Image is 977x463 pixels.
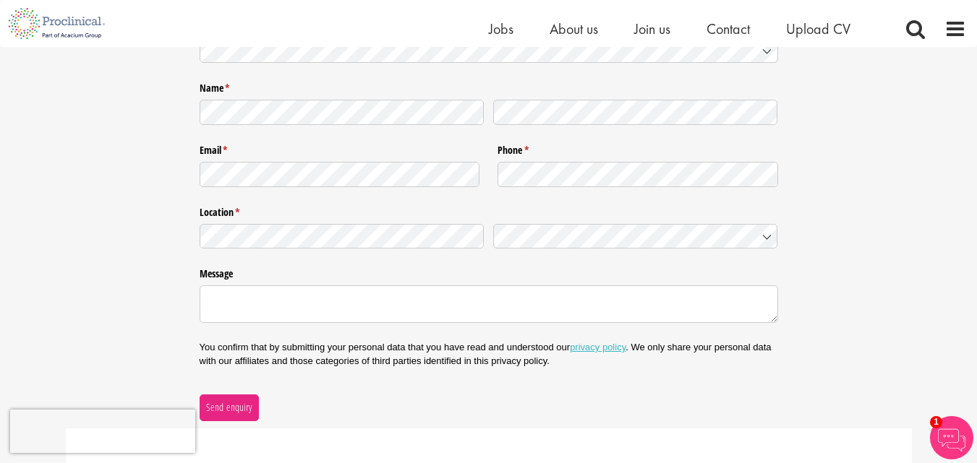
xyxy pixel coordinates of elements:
a: About us [550,20,598,38]
a: Contact [707,20,750,38]
input: State / Province / Region [200,224,485,249]
a: Jobs [489,20,513,38]
img: Chatbot [930,416,973,459]
a: privacy policy [570,342,626,352]
span: Send enquiry [205,399,252,415]
p: You confirm that by submitting your personal data that you have read and understood our . We only... [200,341,778,367]
a: Upload CV [786,20,850,38]
iframe: reCAPTCHA [10,410,195,453]
input: Last [493,100,778,125]
button: Send enquiry [200,394,259,420]
label: Email [200,139,480,157]
legend: Location [200,201,778,220]
label: Phone [498,139,778,157]
input: First [200,100,485,125]
legend: Name [200,77,778,95]
a: Join us [634,20,670,38]
span: 1 [930,416,942,428]
input: Country [493,224,778,249]
label: Message [200,262,778,281]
